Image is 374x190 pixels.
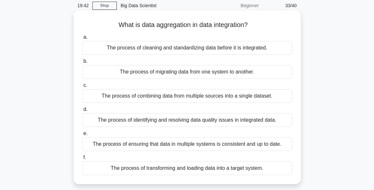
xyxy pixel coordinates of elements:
[92,2,117,10] a: Stop
[83,34,88,40] span: a.
[82,161,292,175] div: The process of transforming and loading data into a target system.
[81,21,293,29] h5: What is data aggregation in data integration?
[83,130,88,136] span: e.
[83,155,86,160] span: f.
[83,106,88,112] span: d.
[82,137,292,151] div: The process of ensuring that data in multiple systems is consistent and up to date.
[82,89,292,103] div: The process of combining data from multiple sources into a single dataset.
[82,41,292,55] div: The process of cleaning and standardizing data before it is integrated.
[82,65,292,79] div: The process of migrating data from one system to another.
[83,58,88,64] span: b.
[83,82,87,88] span: c.
[82,113,292,127] div: The process of identifying and resolving data quality issues in integrated data.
